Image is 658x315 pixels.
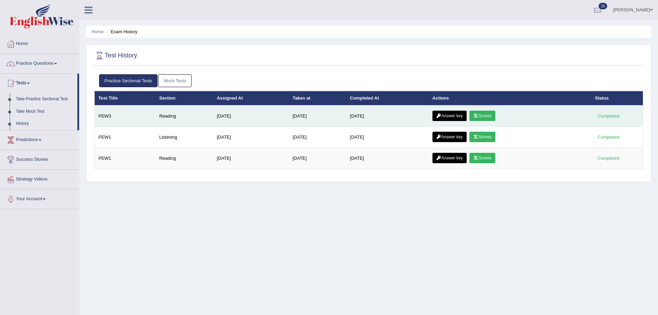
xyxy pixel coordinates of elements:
td: PEW1 [95,127,155,148]
li: Exam History [105,28,137,35]
td: PEW3 [95,105,155,127]
th: Section [155,91,213,105]
td: [DATE] [213,105,289,127]
td: PEW1 [95,148,155,169]
td: [DATE] [213,148,289,169]
th: Actions [429,91,591,105]
a: Take Practice Sectional Test [13,93,77,105]
a: Practice Sectional Tests [99,74,158,87]
a: Practice Questions [0,54,79,71]
td: [DATE] [346,105,429,127]
th: Status [591,91,643,105]
td: [DATE] [289,127,346,148]
a: Scores [469,111,495,121]
td: [DATE] [346,127,429,148]
div: Completed [595,155,622,162]
th: Assigned At [213,91,289,105]
a: Predictions [0,130,79,148]
a: Answer key [432,132,467,142]
a: Tests [0,74,77,91]
a: Answer key [432,153,467,163]
td: Reading [155,105,213,127]
a: Scores [469,153,495,163]
a: Your Account [0,189,79,207]
span: 15 [599,3,607,9]
td: Listening [155,127,213,148]
h2: Test History [94,50,137,61]
td: [DATE] [289,105,346,127]
div: Completed [595,133,622,141]
div: Completed [595,112,622,120]
th: Completed At [346,91,429,105]
a: Home [0,34,79,52]
td: [DATE] [346,148,429,169]
a: Scores [469,132,495,142]
td: [DATE] [289,148,346,169]
a: Mock Tests [158,74,192,87]
td: Reading [155,148,213,169]
a: Success Stories [0,150,79,167]
a: Answer key [432,111,467,121]
a: Home [92,29,104,34]
a: Strategy Videos [0,170,79,187]
th: Taken at [289,91,346,105]
th: Test Title [95,91,155,105]
a: Take Mock Test [13,105,77,118]
td: [DATE] [213,127,289,148]
a: History [13,118,77,130]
